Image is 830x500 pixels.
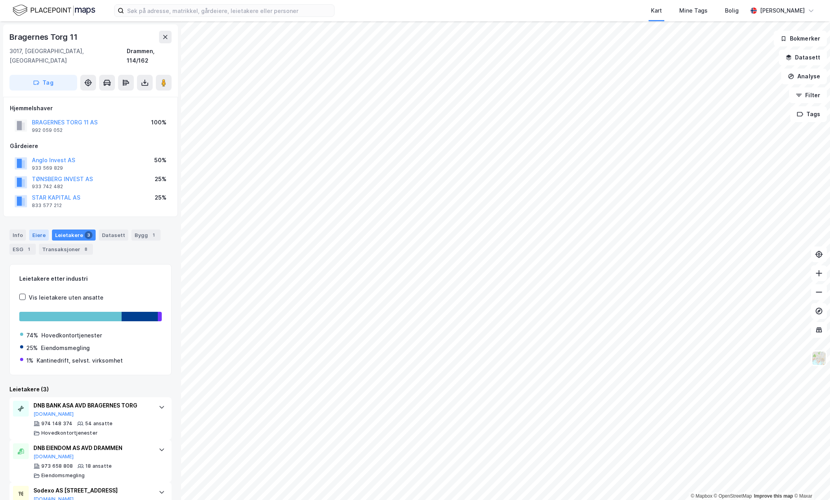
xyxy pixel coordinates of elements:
[131,230,161,241] div: Bygg
[651,6,662,15] div: Kart
[714,493,752,499] a: OpenStreetMap
[52,230,96,241] div: Leietakere
[774,31,827,46] button: Bokmerker
[9,75,77,91] button: Tag
[41,430,98,436] div: Hovedkontortjenester
[127,46,172,65] div: Drammen, 114/162
[760,6,805,15] div: [PERSON_NAME]
[9,385,172,394] div: Leietakere (3)
[33,443,151,453] div: DNB EIENDOM AS AVD DRAMMEN
[32,202,62,209] div: 833 577 212
[754,493,793,499] a: Improve this map
[33,454,74,460] button: [DOMAIN_NAME]
[150,231,157,239] div: 1
[26,343,38,353] div: 25%
[33,411,74,417] button: [DOMAIN_NAME]
[9,244,36,255] div: ESG
[33,486,151,495] div: Sodexo AS [STREET_ADDRESS]
[725,6,739,15] div: Bolig
[10,141,171,151] div: Gårdeiere
[33,401,151,410] div: DNB BANK ASA AVD BRAGERNES TORG
[41,420,72,427] div: 974 148 374
[85,463,112,469] div: 18 ansatte
[812,351,826,366] img: Z
[85,231,92,239] div: 3
[151,118,166,127] div: 100%
[32,127,63,133] div: 992 059 052
[791,462,830,500] iframe: Chat Widget
[154,156,166,165] div: 50%
[9,31,79,43] div: Bragernes Torg 11
[85,420,113,427] div: 54 ansatte
[41,463,73,469] div: 973 658 808
[124,5,334,17] input: Søk på adresse, matrikkel, gårdeiere, leietakere eller personer
[32,183,63,190] div: 933 742 482
[9,46,127,65] div: 3017, [GEOGRAPHIC_DATA], [GEOGRAPHIC_DATA]
[10,104,171,113] div: Hjemmelshaver
[155,174,166,184] div: 25%
[41,472,85,479] div: Eiendomsmegling
[29,230,49,241] div: Eiere
[25,245,33,253] div: 1
[26,356,33,365] div: 1%
[789,87,827,103] button: Filter
[790,106,827,122] button: Tags
[32,165,63,171] div: 933 569 829
[9,230,26,241] div: Info
[41,343,90,353] div: Eiendomsmegling
[155,193,166,202] div: 25%
[19,274,162,283] div: Leietakere etter industri
[779,50,827,65] button: Datasett
[691,493,712,499] a: Mapbox
[679,6,708,15] div: Mine Tags
[26,331,38,340] div: 74%
[41,331,102,340] div: Hovedkontortjenester
[13,4,95,17] img: logo.f888ab2527a4732fd821a326f86c7f29.svg
[39,244,93,255] div: Transaksjoner
[99,230,128,241] div: Datasett
[37,356,123,365] div: Kantinedrift, selvst. virksomhet
[82,245,90,253] div: 8
[29,293,104,302] div: Vis leietakere uten ansatte
[781,69,827,84] button: Analyse
[791,462,830,500] div: Kontrollprogram for chat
